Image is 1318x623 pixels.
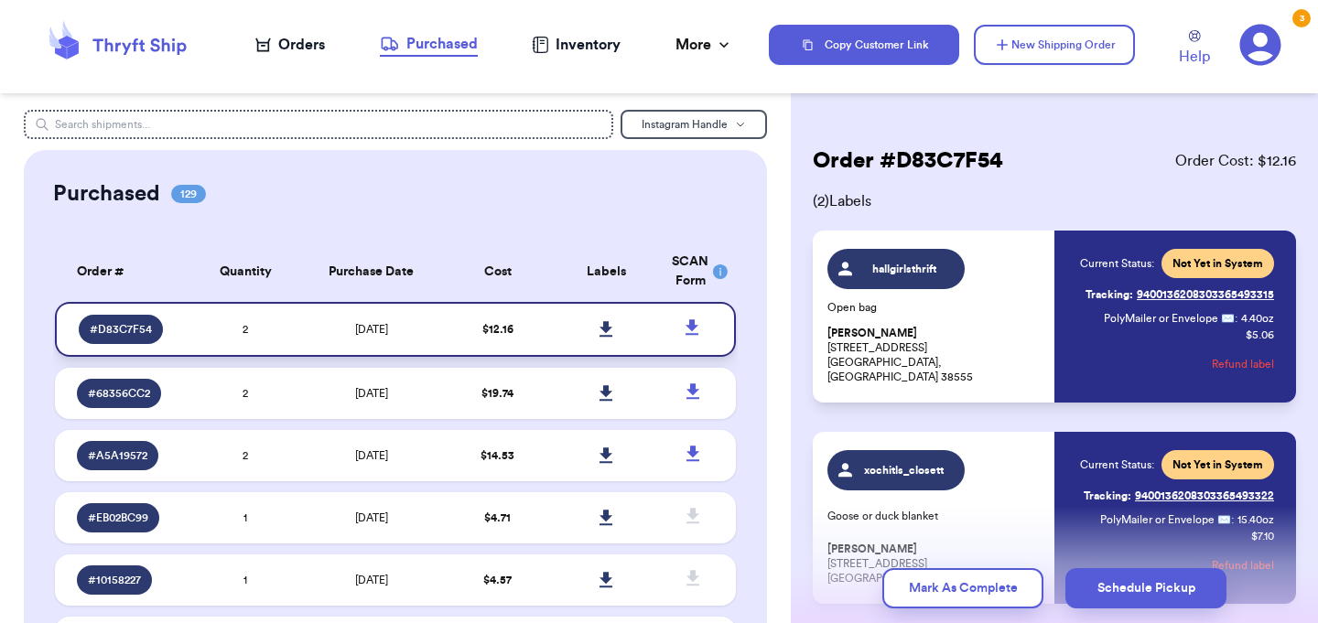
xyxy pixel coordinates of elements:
[483,575,512,585] span: $ 4.57
[191,242,300,302] th: Quantity
[171,185,206,203] span: 129
[90,322,152,337] span: # D83C7F54
[443,242,552,302] th: Cost
[642,119,728,130] span: Instagram Handle
[813,146,1003,176] h2: Order # D83C7F54
[1231,512,1234,527] span: :
[380,33,478,57] a: Purchased
[827,542,1043,585] p: [STREET_ADDRESS] [GEOGRAPHIC_DATA], SC 29488
[1080,256,1154,271] span: Current Status:
[88,510,148,525] span: # EB02BC99
[1251,529,1274,543] p: $ 7.10
[827,326,1043,384] p: [STREET_ADDRESS] [GEOGRAPHIC_DATA], [GEOGRAPHIC_DATA] 38555
[1086,287,1133,302] span: Tracking:
[1175,150,1296,172] span: Order Cost: $ 12.16
[552,242,661,302] th: Labels
[243,512,247,523] span: 1
[243,388,248,399] span: 2
[1292,9,1311,27] div: 3
[1086,280,1274,309] a: Tracking:9400136208303365493315
[484,512,511,523] span: $ 4.71
[532,34,621,56] a: Inventory
[1084,489,1131,503] span: Tracking:
[882,568,1043,608] button: Mark As Complete
[482,324,513,335] span: $ 12.16
[1172,457,1263,472] span: Not Yet in System
[1084,481,1274,510] a: Tracking:9400136208303365493322
[1237,512,1274,527] span: 15.40 oz
[827,327,917,340] span: [PERSON_NAME]
[827,542,917,556] span: [PERSON_NAME]
[861,463,948,478] span: xochitls_closett
[974,25,1135,65] button: New Shipping Order
[813,190,1296,212] span: ( 2 ) Labels
[1246,328,1274,342] p: $ 5.06
[1212,545,1274,585] button: Refund label
[1241,311,1274,326] span: 4.40 oz
[380,33,478,55] div: Purchased
[1104,313,1235,324] span: PolyMailer or Envelope ✉️
[1065,568,1226,608] button: Schedule Pickup
[481,388,513,399] span: $ 19.74
[88,386,150,401] span: # 68356CC2
[1172,256,1263,271] span: Not Yet in System
[861,262,948,276] span: hallgirlsthrift
[53,179,160,209] h2: Purchased
[88,573,141,587] span: # 10158227
[24,110,613,139] input: Search shipments...
[355,512,388,523] span: [DATE]
[243,450,248,461] span: 2
[355,388,388,399] span: [DATE]
[827,509,1043,523] p: Goose or duck blanket
[355,575,388,585] span: [DATE]
[243,575,247,585] span: 1
[672,252,714,291] div: SCAN Form
[1239,24,1281,66] a: 3
[355,324,388,335] span: [DATE]
[1100,514,1231,525] span: PolyMailer or Envelope ✉️
[827,300,1043,315] p: Open bag
[243,324,248,335] span: 2
[55,242,191,302] th: Order #
[1212,344,1274,384] button: Refund label
[621,110,767,139] button: Instagram Handle
[1235,311,1237,326] span: :
[1179,46,1210,68] span: Help
[300,242,443,302] th: Purchase Date
[255,34,325,56] a: Orders
[769,25,959,65] button: Copy Customer Link
[675,34,733,56] div: More
[88,448,147,463] span: # A5A19572
[355,450,388,461] span: [DATE]
[1179,30,1210,68] a: Help
[1080,457,1154,472] span: Current Status:
[481,450,514,461] span: $ 14.53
